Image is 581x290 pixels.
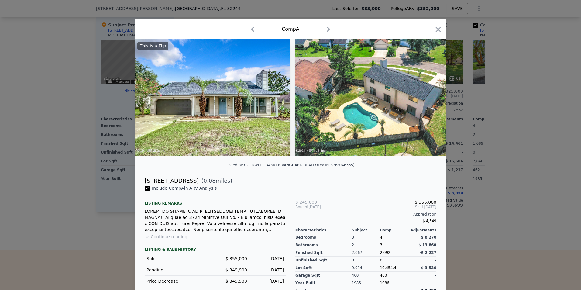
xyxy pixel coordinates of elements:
span: $ 355,000 [415,200,436,205]
div: This is a Flip [137,42,168,50]
img: Property Img [135,39,290,156]
div: 1985 [352,279,380,287]
span: -$ 2,227 [420,250,436,255]
div: Appreciation [295,212,436,217]
span: 2,092 [380,250,390,255]
div: 3 [352,234,380,241]
button: Continue reading [145,234,187,240]
div: LOREMI DO SITAMETC ADIPI ELITSEDDOEI TEMP I UTLABOREETD MAGNA!! Aliquae ad 3724 Minimve Qui No. -... [145,208,286,233]
span: 10,454.4 [380,266,396,270]
div: LISTING & SALE HISTORY [145,247,286,253]
div: [DATE] [252,267,284,273]
div: 0 [352,257,380,264]
span: $ 349,900 [225,279,247,284]
div: 3 [380,241,408,249]
span: 4 [380,235,382,240]
div: - [408,272,436,279]
div: Bedrooms [295,234,352,241]
span: Sold [DATE] [342,205,436,209]
div: 2 [352,241,380,249]
div: Finished Sqft [295,249,352,257]
div: Garage Sqft [295,272,352,279]
div: Adjustments [408,228,436,233]
div: [DATE] [295,205,342,209]
span: Include Comp A in ARV Analysis [150,186,219,191]
span: $ 349,900 [225,268,247,272]
span: 0.08 [204,178,216,184]
span: $ 355,000 [225,256,247,261]
div: Comp A [282,26,299,33]
div: Listed by COLDWELL BANKER VANGUARD REALTY (realMLS #2046335) [226,163,355,167]
div: Listing remarks [145,196,286,206]
div: Bathrooms [295,241,352,249]
div: Lot Sqft [295,264,352,272]
img: Property Img [295,39,470,156]
div: Unfinished Sqft [295,257,352,264]
div: Subject [352,228,380,233]
div: - [408,257,436,264]
span: -$ 13,860 [417,243,436,247]
div: Comp [380,228,408,233]
span: -$ 3,530 [420,266,436,270]
div: [DATE] [252,256,284,262]
div: Pending [146,267,210,273]
span: 460 [380,273,387,278]
span: $ 4,549 [422,219,436,223]
div: Price Decrease [146,278,210,284]
div: [STREET_ADDRESS] [145,177,199,185]
div: Sold [146,256,210,262]
div: 460 [352,272,380,279]
div: - [408,279,436,287]
span: $ 8,270 [421,235,436,240]
span: Bought [295,205,308,209]
div: Year Built [295,279,352,287]
span: $ 245,000 [295,200,317,205]
div: 1986 [380,279,408,287]
div: 9,914 [352,264,380,272]
span: 0 [380,258,382,262]
div: Characteristics [295,228,352,233]
div: 2,067 [352,249,380,257]
span: ( miles) [199,177,232,185]
div: [DATE] [252,278,284,284]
